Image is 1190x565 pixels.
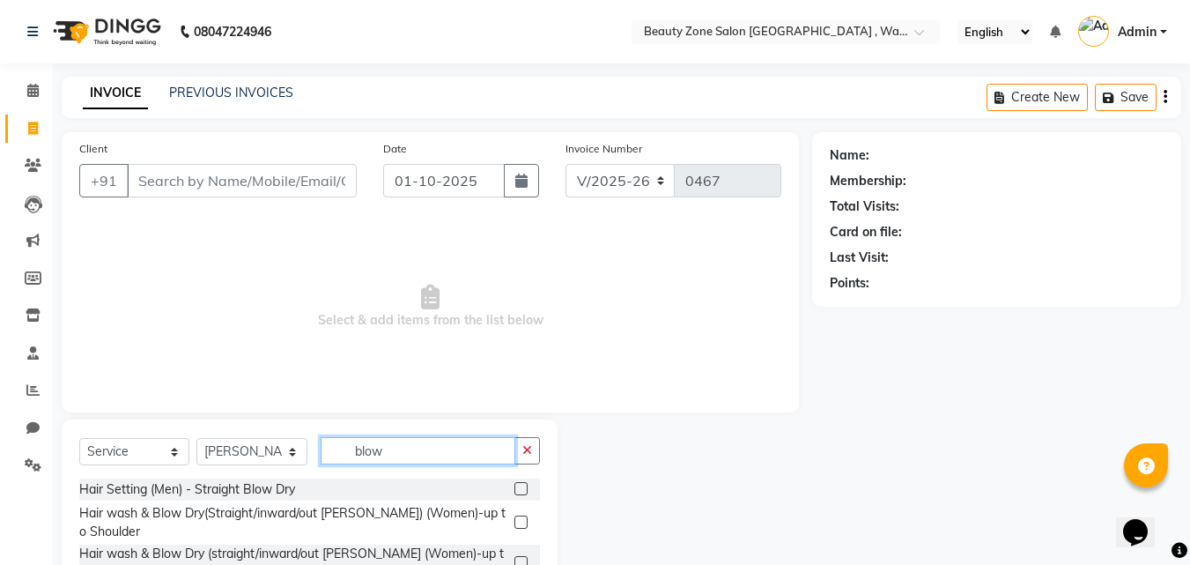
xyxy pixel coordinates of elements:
div: Last Visit: [830,249,889,267]
label: Invoice Number [565,141,642,157]
label: Client [79,141,107,157]
span: Select & add items from the list below [79,219,781,395]
a: INVOICE [83,78,148,109]
button: Create New [987,84,1088,111]
div: Hair wash & Blow Dry(Straight/inward/out [PERSON_NAME]) (Women)-up to Shoulder [79,504,507,541]
b: 08047224946 [194,7,271,56]
button: Save [1095,84,1157,111]
div: Card on file: [830,223,902,242]
span: Admin [1118,23,1157,41]
iframe: chat widget [1116,494,1172,547]
a: PREVIOUS INVOICES [169,85,293,100]
div: Points: [830,274,869,293]
div: Membership: [830,172,906,190]
div: Hair Setting (Men) - Straight Blow Dry [79,480,295,499]
label: Date [383,141,407,157]
img: Admin [1078,16,1109,47]
div: Name: [830,146,869,165]
img: logo [45,7,166,56]
input: Search or Scan [321,437,515,465]
button: +91 [79,164,129,197]
div: Total Visits: [830,197,899,216]
input: Search by Name/Mobile/Email/Code [127,164,357,197]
